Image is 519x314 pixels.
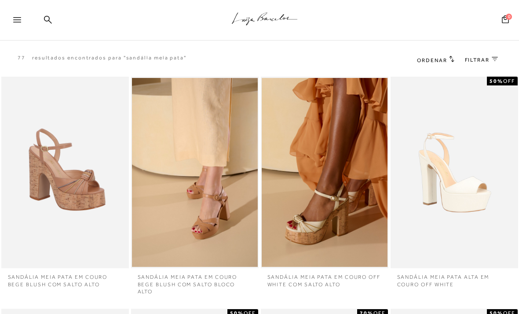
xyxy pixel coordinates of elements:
[2,78,128,267] img: SANDÁLIA MEIA PATA EM COURO BEGE BLUSH COM SALTO ALTO
[499,15,512,26] button: 0
[417,57,447,63] span: Ordenar
[506,14,512,20] span: 0
[32,54,186,62] : resultados encontrados para "sandália meia pata"
[391,78,517,267] img: SANDÁLIA MEIA PATA ALTA EM COURO OFF WHITE
[490,78,503,84] strong: 50%
[131,268,259,296] a: SANDÁLIA MEIA PATA EM COURO BEGE BLUSH COM SALTO BLOCO ALTO
[262,78,387,267] img: SANDÁLIA MEIA PATA EM COURO OFF WHITE COM SALTO ALTO
[1,268,129,288] a: SANDÁLIA MEIA PATA EM COURO BEGE BLUSH COM SALTO ALTO
[503,78,515,84] span: OFF
[261,268,388,288] a: SANDÁLIA MEIA PATA EM COURO OFF WHITE COM SALTO ALTO
[465,56,490,64] span: FILTRAR
[391,268,518,288] a: SANDÁLIA MEIA PATA ALTA EM COURO OFF WHITE
[132,78,258,267] img: SANDÁLIA MEIA PATA EM COURO BEGE BLUSH COM SALTO BLOCO ALTO
[18,54,26,62] p: 77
